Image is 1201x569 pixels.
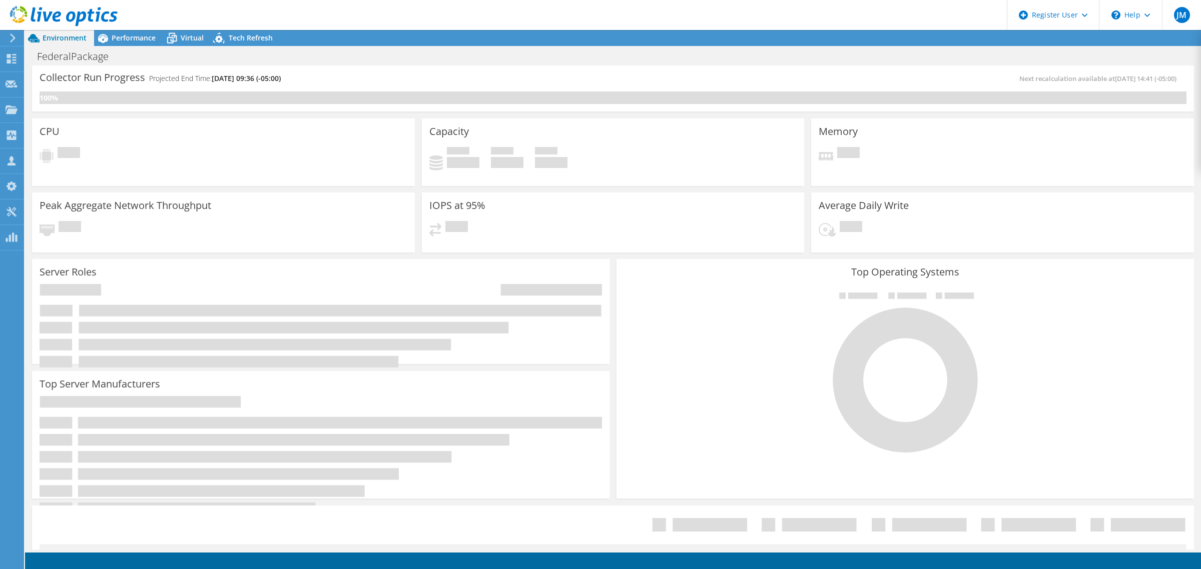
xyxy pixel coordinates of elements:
[624,266,1186,277] h3: Top Operating Systems
[40,200,211,211] h3: Peak Aggregate Network Throughput
[181,33,204,42] span: Virtual
[447,157,479,168] h4: 0 GiB
[33,51,124,62] h1: FederalPackage
[43,33,87,42] span: Environment
[819,200,909,211] h3: Average Daily Write
[819,126,858,137] h3: Memory
[535,157,567,168] h4: 0 GiB
[1111,10,1120,19] svg: \n
[491,157,523,168] h4: 0 GiB
[40,126,60,137] h3: CPU
[59,221,81,234] span: Pending
[1174,7,1190,23] span: JM
[40,266,97,277] h3: Server Roles
[149,73,281,84] h4: Projected End Time:
[58,147,80,160] span: Pending
[429,200,485,211] h3: IOPS at 95%
[491,147,513,157] span: Free
[445,221,468,234] span: Pending
[1115,74,1176,83] span: [DATE] 14:41 (-05:00)
[840,221,862,234] span: Pending
[447,147,469,157] span: Used
[1019,74,1181,83] span: Next recalculation available at
[40,378,160,389] h3: Top Server Manufacturers
[429,126,469,137] h3: Capacity
[837,147,860,160] span: Pending
[212,73,281,83] span: [DATE] 09:36 (-05:00)
[229,33,273,42] span: Tech Refresh
[535,147,557,157] span: Total
[112,33,156,42] span: Performance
